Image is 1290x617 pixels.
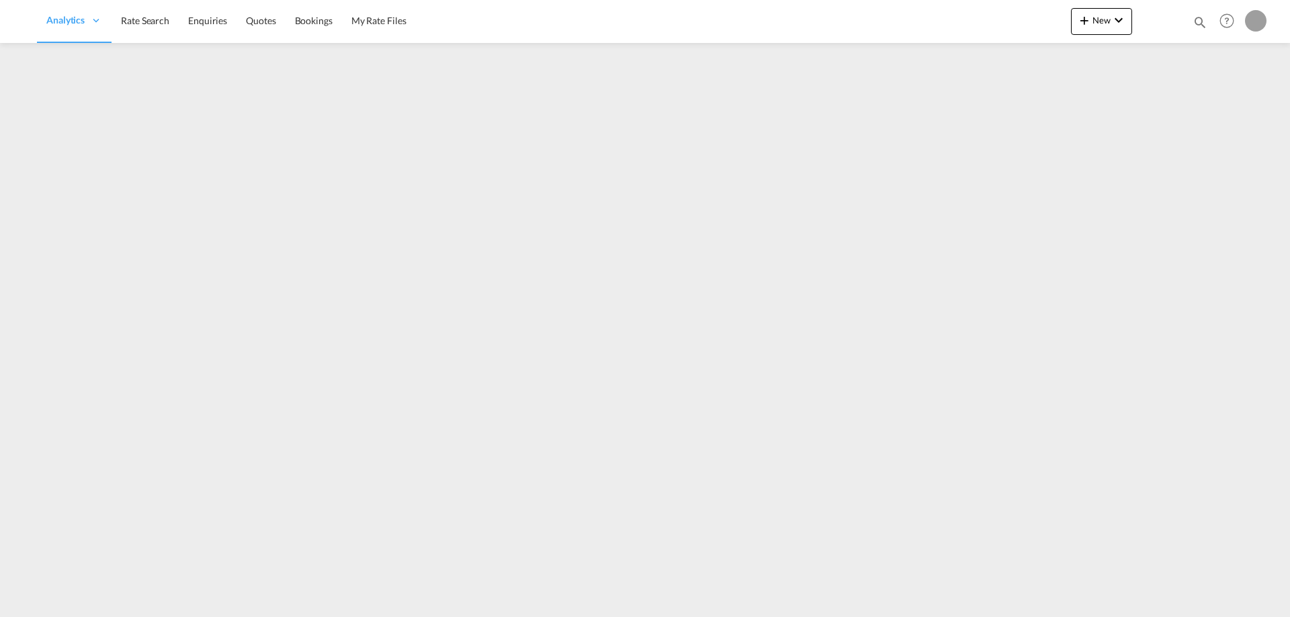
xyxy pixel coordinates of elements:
span: Analytics [46,13,85,27]
span: Enquiries [188,15,227,26]
span: My Rate Files [351,15,406,26]
span: Quotes [246,15,275,26]
md-icon: icon-magnify [1193,15,1207,30]
button: icon-plus 400-fgNewicon-chevron-down [1071,8,1132,35]
div: Help [1215,9,1245,34]
span: Rate Search [121,15,169,26]
span: Help [1215,9,1238,32]
span: Bookings [295,15,333,26]
md-icon: icon-plus 400-fg [1076,12,1092,28]
md-icon: icon-chevron-down [1111,12,1127,28]
span: New [1076,15,1127,26]
div: icon-magnify [1193,15,1207,35]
